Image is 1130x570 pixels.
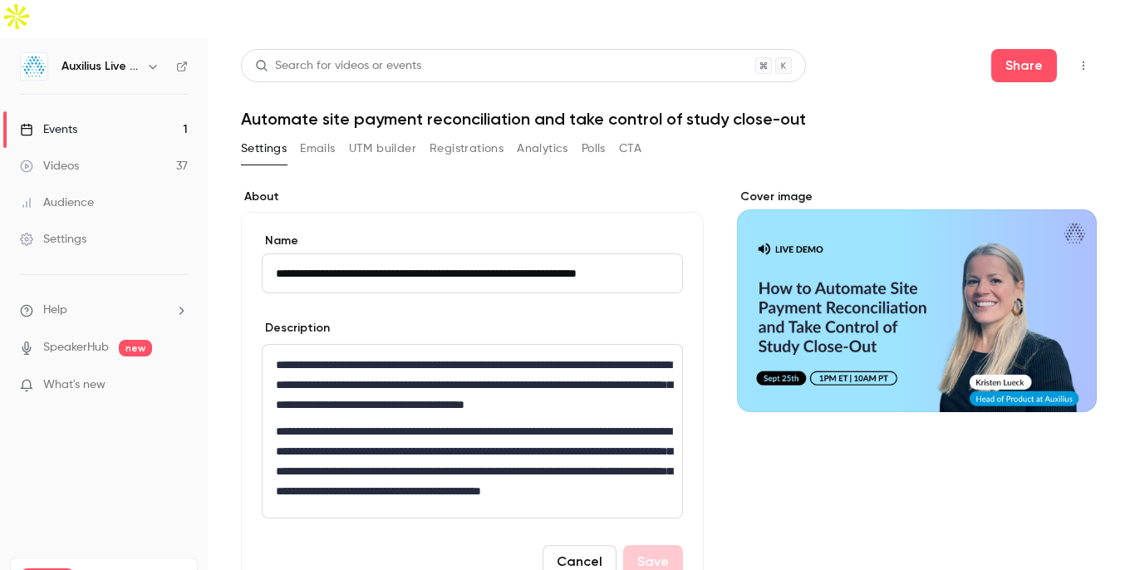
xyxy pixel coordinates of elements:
[20,194,94,211] div: Audience
[619,135,641,162] button: CTA
[430,135,504,162] button: Registrations
[241,109,1097,129] h1: Automate site payment reconciliation and take control of study close-out
[241,189,704,205] label: About
[168,378,188,393] iframe: Noticeable Trigger
[582,135,606,162] button: Polls
[349,135,416,162] button: UTM builder
[21,53,47,80] img: Auxilius Live Sessions
[20,302,188,319] li: help-dropdown-opener
[43,339,109,356] a: SpeakerHub
[300,135,335,162] button: Emails
[43,302,67,319] span: Help
[119,340,152,356] span: new
[737,189,1097,205] label: Cover image
[991,49,1057,82] button: Share
[263,345,682,518] div: editor
[20,231,86,248] div: Settings
[43,376,106,394] span: What's new
[20,121,77,138] div: Events
[241,135,287,162] button: Settings
[262,233,683,249] label: Name
[61,58,140,75] h6: Auxilius Live Sessions
[262,344,683,518] section: description
[20,158,79,174] div: Videos
[262,320,330,337] label: Description
[517,135,568,162] button: Analytics
[737,189,1097,412] section: Cover image
[255,57,421,75] div: Search for videos or events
